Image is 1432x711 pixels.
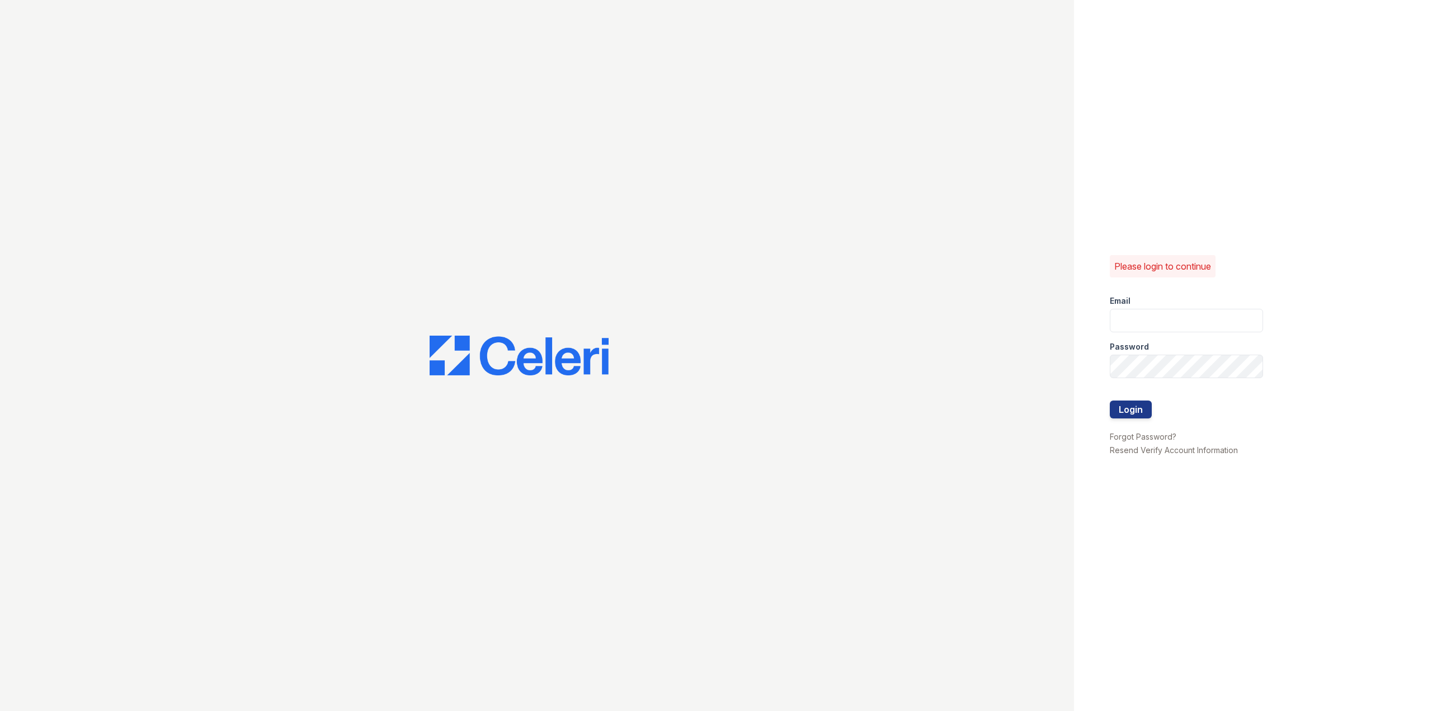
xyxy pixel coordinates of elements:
a: Forgot Password? [1110,432,1176,441]
p: Please login to continue [1114,260,1211,273]
label: Email [1110,295,1130,307]
label: Password [1110,341,1149,352]
button: Login [1110,401,1152,418]
a: Resend Verify Account Information [1110,445,1238,455]
img: CE_Logo_Blue-a8612792a0a2168367f1c8372b55b34899dd931a85d93a1a3d3e32e68fde9ad4.png [430,336,609,376]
